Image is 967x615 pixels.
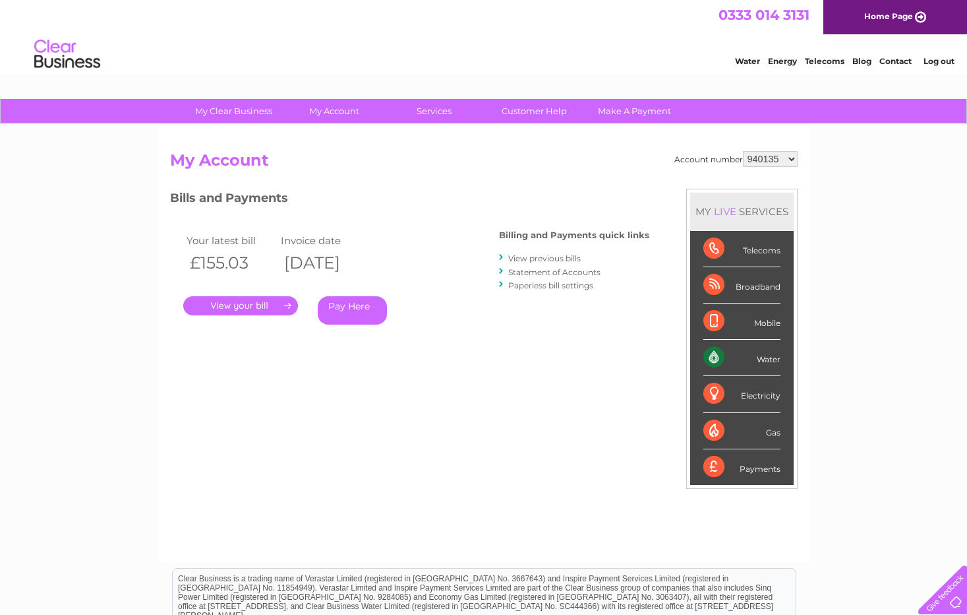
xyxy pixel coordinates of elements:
[278,232,372,249] td: Invoice date
[703,340,780,376] div: Water
[703,376,780,412] div: Electricity
[923,56,954,66] a: Log out
[170,189,649,212] h3: Bills and Payments
[380,99,488,123] a: Services
[508,280,593,290] a: Paperless bill settings
[499,230,649,240] h4: Billing and Payments quick links
[703,413,780,449] div: Gas
[480,99,589,123] a: Customer Help
[279,99,388,123] a: My Account
[879,56,912,66] a: Contact
[735,56,760,66] a: Water
[690,193,794,230] div: MY SERVICES
[183,296,298,315] a: .
[318,296,387,325] a: Pay Here
[718,7,809,23] a: 0333 014 3131
[508,253,581,263] a: View previous bills
[183,232,278,249] td: Your latest bill
[278,249,372,276] th: [DATE]
[703,267,780,304] div: Broadband
[703,231,780,267] div: Telecoms
[170,151,798,176] h2: My Account
[179,99,288,123] a: My Clear Business
[674,151,798,167] div: Account number
[508,267,601,277] a: Statement of Accounts
[711,205,739,218] div: LIVE
[703,449,780,485] div: Payments
[852,56,871,66] a: Blog
[768,56,797,66] a: Energy
[173,7,796,64] div: Clear Business is a trading name of Verastar Limited (registered in [GEOGRAPHIC_DATA] No. 3667643...
[34,34,101,75] img: logo.png
[183,249,278,276] th: £155.03
[805,56,844,66] a: Telecoms
[703,304,780,340] div: Mobile
[580,99,689,123] a: Make A Payment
